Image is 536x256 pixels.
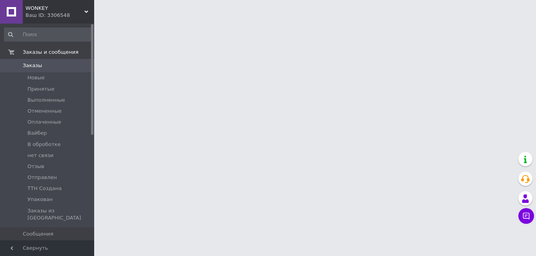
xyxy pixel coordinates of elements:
[27,174,57,181] span: Отправлен
[27,141,61,148] span: В оброботке
[23,49,78,56] span: Заказы и сообщения
[26,12,94,19] div: Ваш ID: 3306548
[518,208,534,224] button: Чат с покупателем
[27,207,92,221] span: Заказы из [GEOGRAPHIC_DATA]
[27,86,55,93] span: Принятые
[27,130,47,137] span: Вайбер
[27,97,65,104] span: Выполненные
[27,119,61,126] span: Оплаченные
[27,74,45,81] span: Новые
[27,108,62,115] span: Отмененные
[23,230,53,238] span: Сообщения
[26,5,84,12] span: WONKEY
[27,185,62,192] span: ТТН Создана
[27,163,44,170] span: Отзыв
[27,196,53,203] span: Упакован
[27,152,53,159] span: нет связи
[23,62,42,69] span: Заказы
[4,27,93,42] input: Поиск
